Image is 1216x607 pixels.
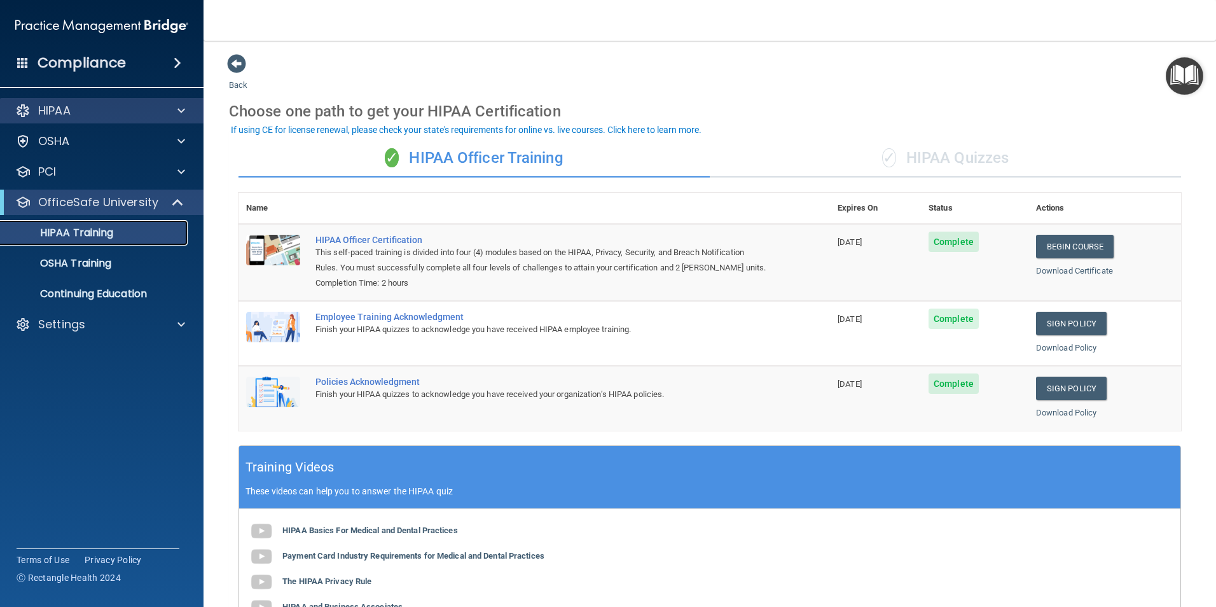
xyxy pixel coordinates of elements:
[282,551,544,561] b: Payment Card Industry Requirements for Medical and Dental Practices
[38,54,126,72] h4: Compliance
[229,93,1191,130] div: Choose one path to get your HIPAA Certification
[15,317,185,332] a: Settings
[315,312,766,322] div: Employee Training Acknowledgment
[315,245,766,276] div: This self-paced training is divided into four (4) modules based on the HIPAA, Privacy, Security, ...
[315,377,766,387] div: Policies Acknowledgment
[830,193,921,224] th: Expires On
[710,139,1181,178] div: HIPAA Quizzes
[229,65,247,90] a: Back
[249,569,274,595] img: gray_youtube_icon.38fcd6cc.png
[1036,377,1107,400] a: Sign Policy
[929,373,979,394] span: Complete
[1166,57,1203,95] button: Open Resource Center
[17,571,121,584] span: Ⓒ Rectangle Health 2024
[282,576,371,586] b: The HIPAA Privacy Rule
[1036,235,1114,258] a: Begin Course
[15,134,185,149] a: OSHA
[238,139,710,178] div: HIPAA Officer Training
[249,544,274,569] img: gray_youtube_icon.38fcd6cc.png
[38,134,70,149] p: OSHA
[996,517,1201,568] iframe: Drift Widget Chat Controller
[15,195,184,210] a: OfficeSafe University
[385,148,399,167] span: ✓
[38,164,56,179] p: PCI
[838,379,862,389] span: [DATE]
[8,288,182,300] p: Continuing Education
[229,123,703,136] button: If using CE for license renewal, please check your state's requirements for online vs. live cours...
[1036,266,1113,276] a: Download Certificate
[1036,343,1097,352] a: Download Policy
[15,164,185,179] a: PCI
[315,276,766,291] div: Completion Time: 2 hours
[38,195,158,210] p: OfficeSafe University
[38,317,85,332] p: Settings
[838,314,862,324] span: [DATE]
[315,387,766,402] div: Finish your HIPAA quizzes to acknowledge you have received your organization’s HIPAA policies.
[231,125,701,134] div: If using CE for license renewal, please check your state's requirements for online vs. live cours...
[1036,408,1097,417] a: Download Policy
[245,486,1174,496] p: These videos can help you to answer the HIPAA quiz
[15,13,188,39] img: PMB logo
[1036,312,1107,335] a: Sign Policy
[315,235,766,245] a: HIPAA Officer Certification
[921,193,1028,224] th: Status
[38,103,71,118] p: HIPAA
[249,519,274,544] img: gray_youtube_icon.38fcd6cc.png
[15,103,185,118] a: HIPAA
[315,322,766,337] div: Finish your HIPAA quizzes to acknowledge you have received HIPAA employee training.
[282,526,458,535] b: HIPAA Basics For Medical and Dental Practices
[929,309,979,329] span: Complete
[8,257,111,270] p: OSHA Training
[838,237,862,247] span: [DATE]
[8,227,113,239] p: HIPAA Training
[85,554,142,566] a: Privacy Policy
[17,554,69,566] a: Terms of Use
[1028,193,1181,224] th: Actions
[882,148,896,167] span: ✓
[238,193,308,224] th: Name
[245,456,335,478] h5: Training Videos
[929,232,979,252] span: Complete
